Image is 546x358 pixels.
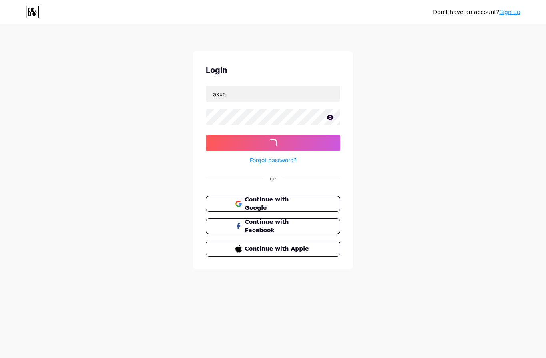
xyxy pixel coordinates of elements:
[245,195,311,212] span: Continue with Google
[250,156,297,164] a: Forgot password?
[499,9,520,15] a: Sign up
[245,218,311,235] span: Continue with Facebook
[206,64,340,76] div: Login
[433,8,520,16] div: Don't have an account?
[206,196,340,212] button: Continue with Google
[206,86,340,102] input: Username
[206,241,340,257] button: Continue with Apple
[270,175,276,183] div: Or
[245,245,311,253] span: Continue with Apple
[206,218,340,234] button: Continue with Facebook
